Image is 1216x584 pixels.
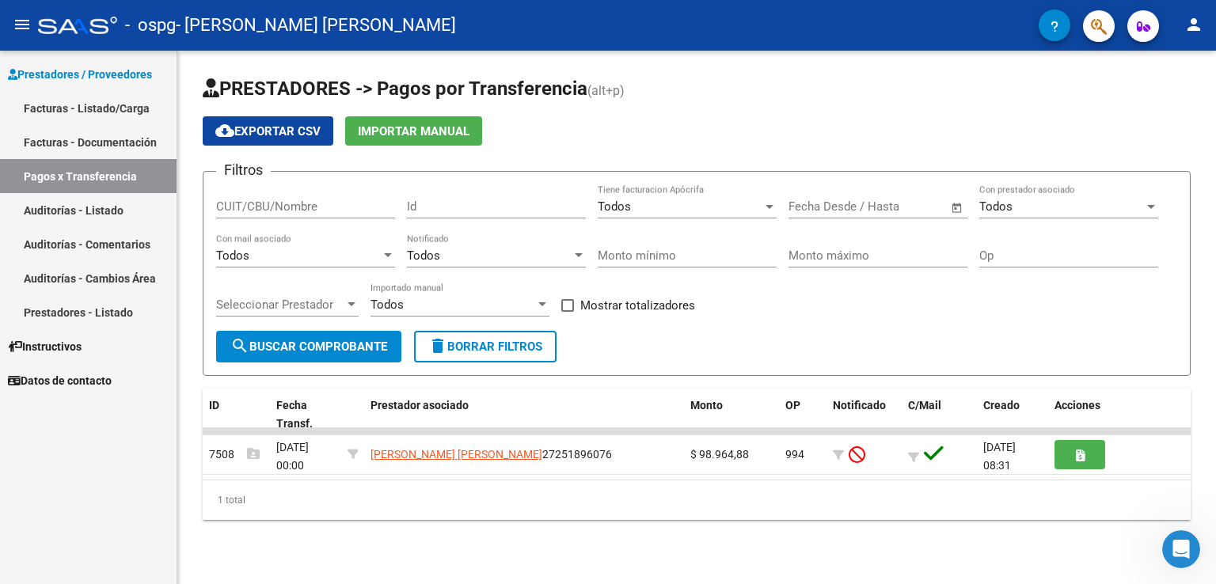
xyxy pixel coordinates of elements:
[276,399,313,430] span: Fecha Transf.
[176,8,456,43] span: - [PERSON_NAME] [PERSON_NAME]
[364,389,684,441] datatable-header-cell: Prestador asociado
[684,389,779,441] datatable-header-cell: Monto
[203,389,270,441] datatable-header-cell: ID
[690,448,749,461] span: $ 98.964,88
[826,389,902,441] datatable-header-cell: Notificado
[8,66,152,83] span: Prestadores / Proveedores
[215,124,321,138] span: Exportar CSV
[370,298,404,312] span: Todos
[215,121,234,140] mat-icon: cloud_download
[587,83,625,98] span: (alt+p)
[8,372,112,389] span: Datos de contacto
[230,336,249,355] mat-icon: search
[785,448,804,461] span: 994
[125,8,176,43] span: - ospg
[902,389,977,441] datatable-header-cell: C/Mail
[983,441,1016,472] span: [DATE] 08:31
[216,159,271,181] h3: Filtros
[203,480,1191,520] div: 1 total
[209,399,219,411] span: ID
[779,389,826,441] datatable-header-cell: OP
[345,116,482,146] button: Importar Manual
[370,399,469,411] span: Prestador asociado
[1048,389,1191,441] datatable-header-cell: Acciones
[854,199,931,214] input: End date
[977,389,1048,441] datatable-header-cell: Creado
[788,199,840,214] input: Start date
[580,296,695,315] span: Mostrar totalizadores
[598,199,631,214] span: Todos
[690,399,723,411] span: Monto
[428,339,542,354] span: Borrar Filtros
[414,331,557,362] button: Borrar Filtros
[358,124,469,138] span: Importar Manual
[428,336,447,355] mat-icon: delete
[785,399,800,411] span: OP
[1184,15,1203,34] mat-icon: person
[983,399,1020,411] span: Creado
[1054,399,1100,411] span: Acciones
[407,248,440,263] span: Todos
[203,78,587,100] span: PRESTADORES -> Pagos por Transferencia
[979,199,1013,214] span: Todos
[230,339,387,354] span: Buscar Comprobante
[833,399,886,411] span: Notificado
[13,15,32,34] mat-icon: menu
[203,116,333,146] button: Exportar CSV
[209,448,260,461] span: 7508
[370,448,612,461] span: 27251896076
[216,248,249,263] span: Todos
[370,448,542,461] span: [PERSON_NAME] [PERSON_NAME]
[8,338,82,355] span: Instructivos
[948,199,967,217] button: Open calendar
[216,298,344,312] span: Seleccionar Prestador
[908,399,941,411] span: C/Mail
[1162,530,1200,568] iframe: Intercom live chat
[276,441,309,472] span: [DATE] 00:00
[270,389,341,441] datatable-header-cell: Fecha Transf.
[216,331,401,362] button: Buscar Comprobante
